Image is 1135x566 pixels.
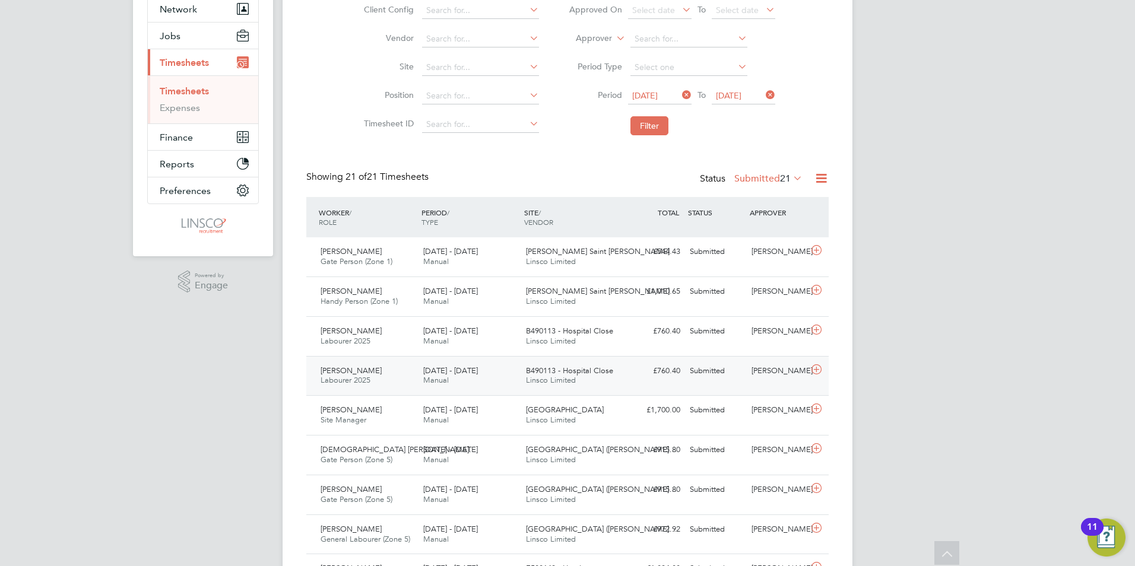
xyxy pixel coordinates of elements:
div: [PERSON_NAME] [747,400,809,420]
span: Powered by [195,271,228,281]
div: £1,010.65 [623,282,685,301]
span: / [349,208,351,217]
div: Submitted [685,480,747,500]
button: Timesheets [148,49,258,75]
span: To [694,87,709,103]
span: [GEOGRAPHIC_DATA] ([PERSON_NAME]… [526,524,677,534]
span: [PERSON_NAME] [321,286,382,296]
div: [PERSON_NAME] [747,440,809,460]
span: Labourer 2025 [321,375,370,385]
div: [PERSON_NAME] [747,520,809,539]
button: Filter [630,116,668,135]
span: Linsco Limited [526,415,576,425]
span: [PERSON_NAME] Saint [PERSON_NAME] [526,246,670,256]
div: APPROVER [747,202,809,223]
div: 11 [1087,527,1098,542]
span: Preferences [160,185,211,196]
div: [PERSON_NAME] [747,322,809,341]
div: Submitted [685,282,747,301]
div: [PERSON_NAME] [747,480,809,500]
span: Site Manager [321,415,366,425]
span: TYPE [421,217,438,227]
span: B490113 - Hospital Close [526,326,613,336]
span: [DATE] - [DATE] [423,365,478,376]
a: Expenses [160,102,200,113]
div: Submitted [685,440,747,460]
span: Manual [423,494,449,504]
div: £544.43 [623,242,685,262]
button: Jobs [148,23,258,49]
input: Search for... [422,88,539,104]
span: Manual [423,256,449,266]
div: [PERSON_NAME] [747,361,809,381]
span: [DATE] - [DATE] [423,484,478,494]
div: £760.40 [623,322,685,341]
div: Status [700,171,805,187]
span: Linsco Limited [526,494,576,504]
span: Linsco Limited [526,296,576,306]
span: TOTAL [658,208,679,217]
a: Go to home page [147,216,259,235]
div: Timesheets [148,75,258,123]
span: [GEOGRAPHIC_DATA] ([PERSON_NAME]… [526,444,677,454]
span: ROLE [319,217,337,227]
label: Period Type [569,61,622,72]
div: PERIOD [419,202,521,233]
span: Gate Person (Zone 5) [321,494,392,504]
span: Labourer 2025 [321,336,370,346]
div: Submitted [685,361,747,381]
span: [PERSON_NAME] [321,405,382,415]
span: [DATE] - [DATE] [423,405,478,415]
span: Handy Person (Zone 1) [321,296,398,306]
span: B490113 - Hospital Close [526,365,613,376]
span: Select date [716,5,759,15]
span: [DATE] - [DATE] [423,326,478,336]
span: [DATE] [632,90,658,101]
span: Manual [423,296,449,306]
span: Gate Person (Zone 5) [321,454,392,465]
span: / [538,208,541,217]
label: Position [360,90,414,100]
span: [DATE] - [DATE] [423,246,478,256]
span: [PERSON_NAME] [321,246,382,256]
span: 21 [780,173,791,185]
span: [PERSON_NAME] Saint [PERSON_NAME] [526,286,670,296]
span: 21 Timesheets [345,171,429,183]
label: Approved On [569,4,622,15]
div: £972.92 [623,520,685,539]
label: Site [360,61,414,72]
input: Search for... [422,2,539,19]
span: / [447,208,449,217]
div: £760.40 [623,361,685,381]
span: [PERSON_NAME] [321,365,382,376]
div: SITE [521,202,624,233]
span: Network [160,4,197,15]
span: [GEOGRAPHIC_DATA] ([PERSON_NAME]… [526,484,677,494]
label: Client Config [360,4,414,15]
span: Jobs [160,30,180,42]
span: General Labourer (Zone 5) [321,534,410,544]
span: [DEMOGRAPHIC_DATA] [PERSON_NAME]… [321,444,477,454]
input: Search for... [630,31,747,47]
div: WORKER [316,202,419,233]
span: Manual [423,375,449,385]
span: Manual [423,454,449,465]
div: Submitted [685,400,747,420]
input: Search for... [422,59,539,76]
span: [PERSON_NAME] [321,484,382,494]
button: Reports [148,151,258,177]
span: Linsco Limited [526,375,576,385]
a: Timesheets [160,85,209,97]
span: Select date [632,5,675,15]
div: Submitted [685,322,747,341]
label: Timesheet ID [360,118,414,129]
span: [PERSON_NAME] [321,326,382,336]
input: Search for... [422,116,539,133]
span: Manual [423,534,449,544]
label: Period [569,90,622,100]
input: Search for... [422,31,539,47]
div: Submitted [685,242,747,262]
span: Manual [423,336,449,346]
a: Powered byEngage [178,271,229,293]
span: [DATE] - [DATE] [423,524,478,534]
